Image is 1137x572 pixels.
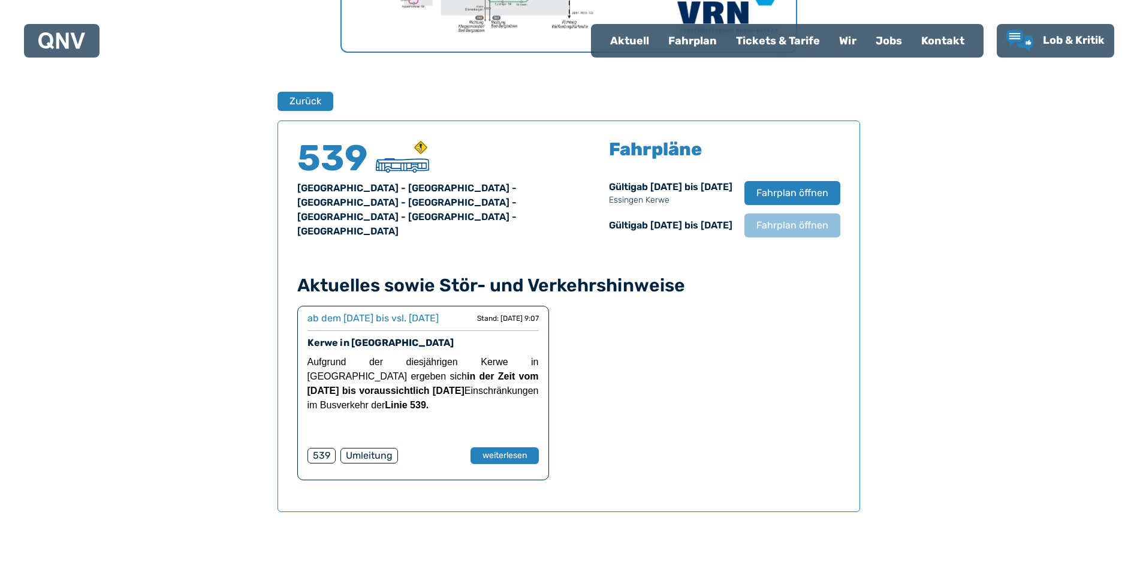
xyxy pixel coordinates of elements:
img: QNV Logo [38,32,85,49]
span: Fahrplan öffnen [756,218,828,233]
a: Zurück [278,92,325,111]
a: Kerwe in [GEOGRAPHIC_DATA] [307,337,454,348]
a: Kontakt [912,25,974,56]
button: weiterlesen [471,447,539,464]
a: Lob & Kritik [1006,30,1105,52]
span: Lob & Kritik [1043,34,1105,47]
button: Fahrplan öffnen [744,181,840,205]
button: Zurück [278,92,333,111]
strong: in der Zeit vom [DATE] bis voraussichtlich [DATE] [307,371,539,396]
button: Fahrplan öffnen [744,213,840,237]
h4: Aktuelles sowie Stör- und Verkehrshinweise [297,275,840,296]
div: Gültig ab [DATE] bis [DATE] [609,180,732,206]
a: Aktuell [601,25,659,56]
p: Essingen Kerwe [609,194,732,206]
a: Tickets & Tarife [726,25,830,56]
a: QNV Logo [38,29,85,53]
div: 539 [307,448,336,463]
img: Stadtbus [376,158,429,173]
div: [GEOGRAPHIC_DATA] - [GEOGRAPHIC_DATA] - [GEOGRAPHIC_DATA] - [GEOGRAPHIC_DATA] - [GEOGRAPHIC_DATA]... [297,181,554,239]
a: Jobs [866,25,912,56]
div: Stand: [DATE] 9:07 [477,314,539,323]
h5: Fahrpläne [609,140,702,158]
div: Umleitung [340,448,398,463]
strong: Linie 539. [385,400,429,410]
a: Wir [830,25,866,56]
div: Gültig ab [DATE] bis [DATE] [609,218,732,233]
h4: 539 [297,140,369,176]
span: Aufgrund der diesjährigen Kerwe in [GEOGRAPHIC_DATA] ergeben sich Einschränkungen im Busverkehr der [307,357,539,410]
a: Fahrplan [659,25,726,56]
div: ab dem [DATE] bis vsl. [DATE] [307,311,439,326]
span: Fahrplan öffnen [756,186,828,200]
